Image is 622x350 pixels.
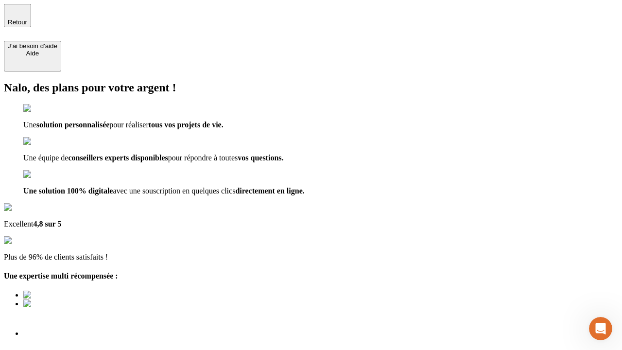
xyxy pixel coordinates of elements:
[4,203,60,212] img: Google Review
[8,42,57,50] div: J’ai besoin d'aide
[23,104,65,113] img: checkmark
[235,187,304,195] span: directement en ligne.
[8,50,57,57] div: Aide
[23,170,65,179] img: checkmark
[4,220,33,228] span: Excellent
[4,81,618,94] h2: Nalo, des plans pour votre argent !
[4,253,618,262] p: Plus de 96% de clients satisfaits !
[23,299,113,308] img: Best savings advice award
[168,154,238,162] span: pour répondre à toutes
[113,187,235,195] span: avec une souscription en quelques clics
[589,317,612,340] iframe: Intercom live chat
[23,137,65,146] img: checkmark
[4,4,31,27] button: Retour
[149,121,224,129] span: tous vos projets de vie.
[36,121,110,129] span: solution personnalisée
[109,121,148,129] span: pour réaliser
[4,236,52,245] img: reviews stars
[23,308,52,336] img: Best savings advice award
[8,18,27,26] span: Retour
[4,41,61,71] button: J’ai besoin d'aideAide
[23,121,36,129] span: Une
[23,291,113,299] img: Best savings advice award
[238,154,283,162] span: vos questions.
[4,272,618,280] h4: Une expertise multi récompensée :
[33,220,61,228] span: 4,8 sur 5
[23,187,113,195] span: Une solution 100% digitale
[68,154,168,162] span: conseillers experts disponibles
[23,154,68,162] span: Une équipe de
